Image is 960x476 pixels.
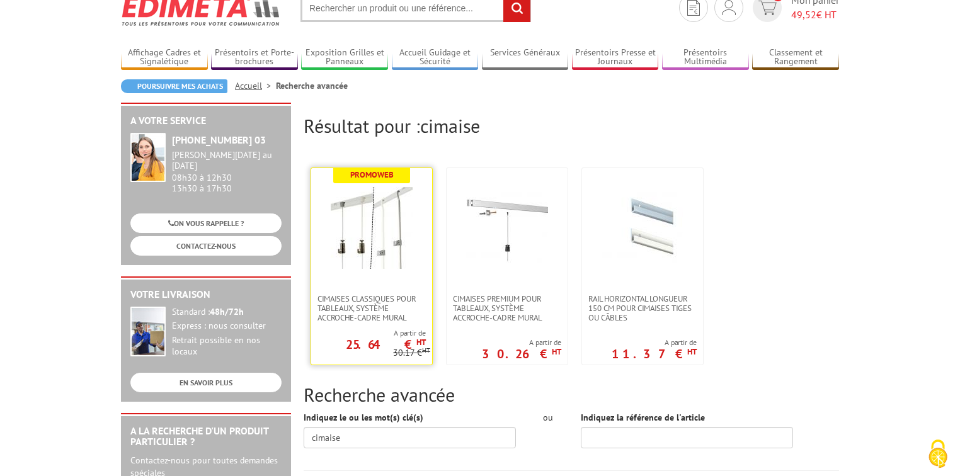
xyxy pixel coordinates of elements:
sup: HT [552,346,561,357]
label: Indiquez la référence de l'article [581,411,705,424]
strong: 48h/72h [210,306,244,317]
a: Classement et Rangement [752,47,839,68]
b: Promoweb [350,169,394,180]
a: Accueil [235,80,276,91]
p: 30.17 € [393,348,430,358]
a: Présentoirs Presse et Journaux [572,47,659,68]
div: ou [535,411,562,424]
img: widget-livraison.jpg [130,307,166,356]
img: Cookies (fenêtre modale) [922,438,954,470]
img: Cimaises PREMIUM pour tableaux, système accroche-cadre mural [466,187,548,269]
li: Recherche avancée [276,79,348,92]
a: Cimaises CLASSIQUES pour tableaux, système accroche-cadre mural [311,294,432,322]
div: Retrait possible en nos locaux [172,335,282,358]
a: Affichage Cadres et Signalétique [121,47,208,68]
sup: HT [416,337,426,348]
div: 08h30 à 12h30 13h30 à 17h30 [172,150,282,193]
h2: Résultat pour : [304,115,839,136]
span: 49,52 [791,8,816,21]
div: Express : nous consulter [172,320,282,332]
span: cimaise [420,113,480,138]
span: A partir de [311,328,426,338]
span: Rail horizontal longueur 150 cm pour cimaises tiges ou câbles [588,294,697,322]
strong: [PHONE_NUMBER] 03 [172,133,266,146]
a: Poursuivre mes achats [121,79,227,93]
img: Cimaises CLASSIQUES pour tableaux, système accroche-cadre mural [331,187,413,269]
div: Standard : [172,307,282,318]
span: € HT [791,8,839,22]
span: Cimaises PREMIUM pour tableaux, système accroche-cadre mural [453,294,561,322]
a: Cimaises PREMIUM pour tableaux, système accroche-cadre mural [447,294,568,322]
img: devis rapide [758,1,777,15]
span: A partir de [612,337,697,348]
sup: HT [687,346,697,357]
a: Services Généraux [482,47,569,68]
span: Cimaises CLASSIQUES pour tableaux, système accroche-cadre mural [317,294,426,322]
p: 30.26 € [482,350,561,358]
img: widget-service.jpg [130,133,166,182]
h2: Recherche avancée [304,384,839,405]
p: 25.64 € [346,341,426,348]
div: [PERSON_NAME][DATE] au [DATE] [172,150,282,171]
span: A partir de [482,337,561,348]
a: CONTACTEZ-NOUS [130,236,282,256]
h2: A la recherche d'un produit particulier ? [130,426,282,448]
a: Présentoirs Multimédia [662,47,749,68]
h2: Votre livraison [130,289,282,300]
button: Cookies (fenêtre modale) [916,433,960,476]
sup: HT [422,346,430,354]
a: Exposition Grilles et Panneaux [301,47,388,68]
a: ON VOUS RAPPELLE ? [130,213,282,233]
a: Présentoirs et Porte-brochures [211,47,298,68]
a: Rail horizontal longueur 150 cm pour cimaises tiges ou câbles [582,294,703,322]
img: Rail horizontal longueur 150 cm pour cimaises tiges ou câbles [602,187,683,269]
h2: A votre service [130,115,282,127]
p: 11.37 € [612,350,697,358]
label: Indiquez le ou les mot(s) clé(s) [304,411,423,424]
a: EN SAVOIR PLUS [130,373,282,392]
a: Accueil Guidage et Sécurité [392,47,479,68]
